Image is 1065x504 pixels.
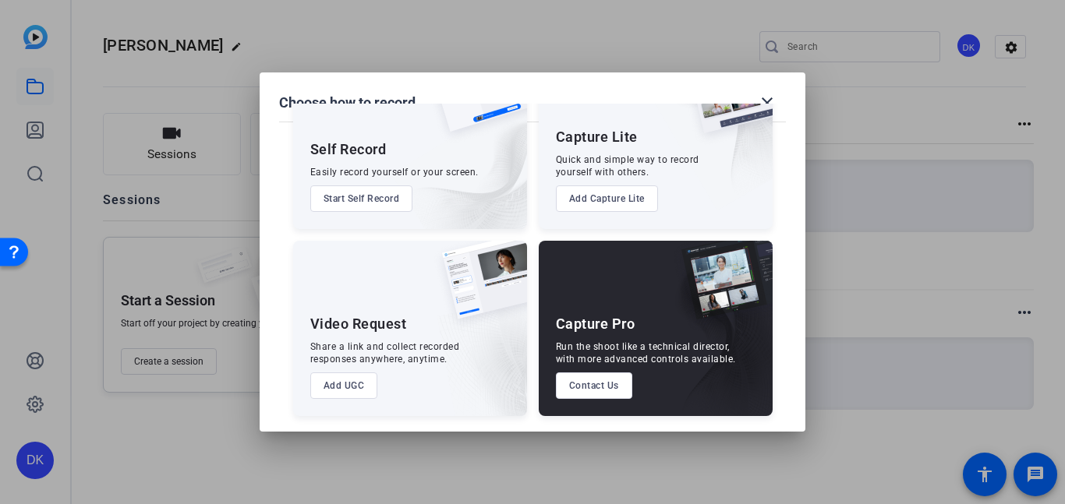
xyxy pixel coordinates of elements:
img: ugc-content.png [430,241,527,335]
div: Quick and simple way to record yourself with others. [556,153,699,178]
button: Add UGC [310,372,378,399]
div: Video Request [310,315,407,333]
img: embarkstudio-capture-pro.png [657,260,773,416]
div: Run the shoot like a technical director, with more advanced controls available. [556,340,736,365]
img: embarkstudio-ugc-content.png [437,289,527,416]
div: Self Record [310,140,387,159]
img: capture-pro.png [670,241,773,336]
div: Easily record yourself or your screen. [310,166,479,178]
img: embarkstudio-self-record.png [391,87,527,229]
h1: Choose how to record [279,93,416,112]
div: Capture Lite [556,128,638,146]
button: Contact Us [556,372,632,399]
mat-icon: close [758,93,777,112]
button: Add Capture Lite [556,185,658,212]
img: embarkstudio-capture-lite.png [633,54,773,210]
div: Share a link and collect recorded responses anywhere, anytime. [310,340,460,365]
button: Start Self Record [310,185,413,212]
div: Capture Pro [556,315,635,333]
